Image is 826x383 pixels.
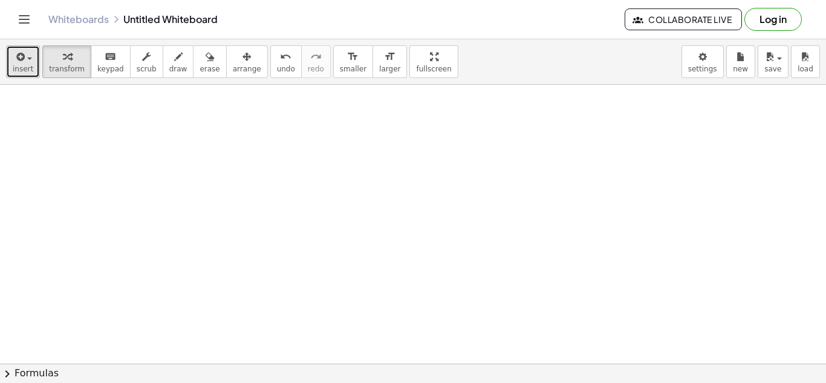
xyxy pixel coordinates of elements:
[688,65,717,73] span: settings
[301,45,331,78] button: redoredo
[97,65,124,73] span: keypad
[169,65,187,73] span: draw
[347,50,359,64] i: format_size
[379,65,400,73] span: larger
[137,65,157,73] span: scrub
[764,65,781,73] span: save
[49,65,85,73] span: transform
[744,8,802,31] button: Log in
[310,50,322,64] i: redo
[6,45,40,78] button: insert
[726,45,755,78] button: new
[333,45,373,78] button: format_sizesmaller
[163,45,194,78] button: draw
[681,45,724,78] button: settings
[416,65,451,73] span: fullscreen
[798,65,813,73] span: load
[277,65,295,73] span: undo
[13,65,33,73] span: insert
[733,65,748,73] span: new
[372,45,407,78] button: format_sizelarger
[193,45,226,78] button: erase
[226,45,268,78] button: arrange
[384,50,395,64] i: format_size
[91,45,131,78] button: keyboardkeypad
[758,45,789,78] button: save
[15,10,34,29] button: Toggle navigation
[48,13,109,25] a: Whiteboards
[130,45,163,78] button: scrub
[242,85,484,266] iframe: To enrich screen reader interactions, please activate Accessibility in Grammarly extension settings
[105,50,116,64] i: keyboard
[791,45,820,78] button: load
[625,8,742,30] button: Collaborate Live
[233,65,261,73] span: arrange
[635,14,732,25] span: Collaborate Live
[409,45,458,78] button: fullscreen
[270,45,302,78] button: undoundo
[280,50,291,64] i: undo
[200,65,220,73] span: erase
[308,65,324,73] span: redo
[340,65,366,73] span: smaller
[42,45,91,78] button: transform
